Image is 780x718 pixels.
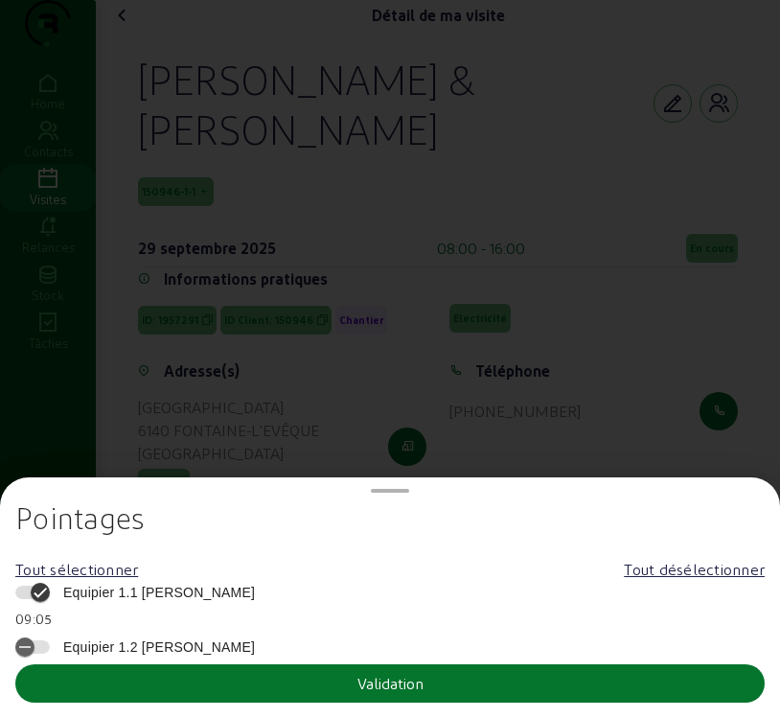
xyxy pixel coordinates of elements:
[15,664,765,703] button: Validation
[15,558,138,581] div: Tout sélectionner
[54,637,255,657] span: Equipier 1.2 [PERSON_NAME]
[54,583,255,602] span: Equipier 1.1 [PERSON_NAME]
[15,611,52,627] span: 09:05
[357,672,424,695] div: Validation
[15,500,765,535] h2: Pointages
[624,558,765,581] div: Tout désélectionner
